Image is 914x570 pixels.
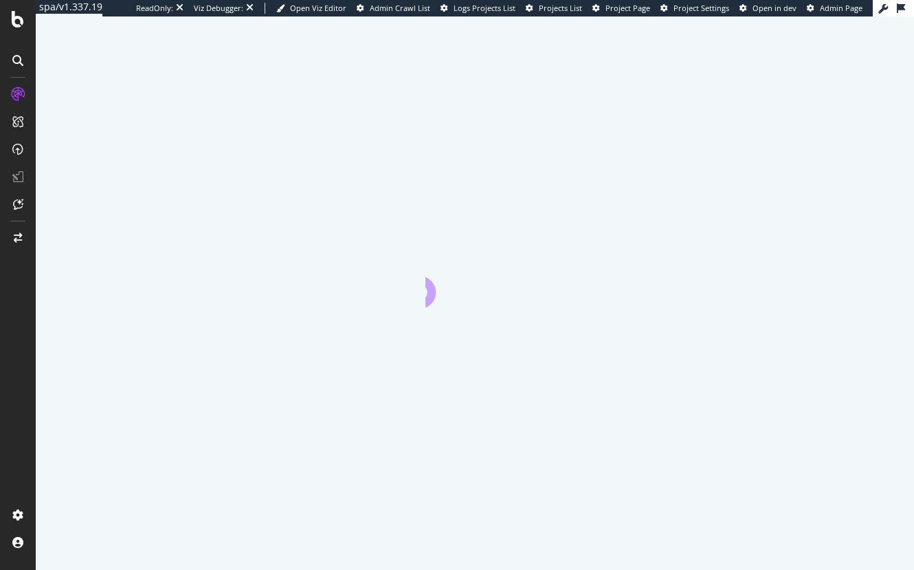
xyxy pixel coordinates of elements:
span: Logs Projects List [454,3,515,13]
a: Project Settings [660,3,729,14]
a: Admin Page [807,3,862,14]
span: Projects List [539,3,582,13]
span: Open Viz Editor [290,3,346,13]
div: Viz Debugger: [194,3,243,14]
a: Logs Projects List [441,3,515,14]
a: Project Page [592,3,650,14]
div: ReadOnly: [136,3,173,14]
a: Admin Crawl List [357,3,430,14]
span: Project Page [605,3,650,13]
span: Open in dev [753,3,796,13]
span: Project Settings [673,3,729,13]
a: Open in dev [739,3,796,14]
span: Admin Crawl List [370,3,430,13]
a: Projects List [526,3,582,14]
span: Admin Page [820,3,862,13]
div: animation [425,258,524,307]
a: Open Viz Editor [276,3,346,14]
